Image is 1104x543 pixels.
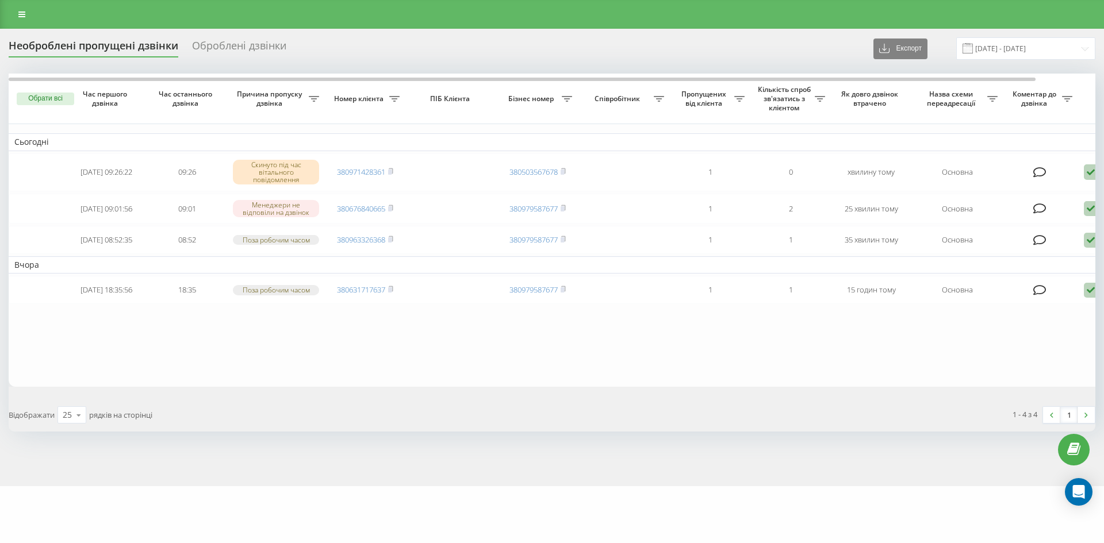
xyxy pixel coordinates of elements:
[670,226,750,254] td: 1
[509,203,558,214] a: 380979587677
[831,153,911,191] td: хвилину тому
[147,194,227,224] td: 09:01
[911,194,1003,224] td: Основна
[9,410,55,420] span: Відображати
[66,226,147,254] td: [DATE] 08:52:35
[337,284,385,295] a: 380631717637
[911,226,1003,254] td: Основна
[1013,409,1037,420] div: 1 - 4 з 4
[192,40,286,57] div: Оброблені дзвінки
[509,284,558,295] a: 380979587677
[840,90,902,107] span: Як довго дзвінок втрачено
[147,276,227,304] td: 18:35
[233,235,319,245] div: Поза робочим часом
[415,94,488,103] span: ПІБ Клієнта
[676,90,734,107] span: Пропущених від клієнта
[750,194,831,224] td: 2
[337,234,385,245] a: 380963326368
[75,90,137,107] span: Час першого дзвінка
[147,153,227,191] td: 09:26
[331,94,389,103] span: Номер клієнта
[337,167,385,177] a: 380971428361
[750,276,831,304] td: 1
[873,38,927,59] button: Експорт
[337,203,385,214] a: 380676840665
[89,410,152,420] span: рядків на сторінці
[147,226,227,254] td: 08:52
[66,194,147,224] td: [DATE] 09:01:56
[911,276,1003,304] td: Основна
[756,85,815,112] span: Кількість спроб зв'язатись з клієнтом
[1065,478,1092,506] div: Open Intercom Messenger
[66,276,147,304] td: [DATE] 18:35:56
[670,153,750,191] td: 1
[750,153,831,191] td: 0
[911,153,1003,191] td: Основна
[9,40,178,57] div: Необроблені пропущені дзвінки
[831,226,911,254] td: 35 хвилин тому
[63,409,72,421] div: 25
[503,94,562,103] span: Бізнес номер
[233,200,319,217] div: Менеджери не відповіли на дзвінок
[233,160,319,185] div: Скинуто під час вітального повідомлення
[750,226,831,254] td: 1
[17,93,74,105] button: Обрати всі
[509,167,558,177] a: 380503567678
[156,90,218,107] span: Час останнього дзвінка
[66,153,147,191] td: [DATE] 09:26:22
[233,90,309,107] span: Причина пропуску дзвінка
[233,285,319,295] div: Поза робочим часом
[917,90,987,107] span: Назва схеми переадресації
[584,94,654,103] span: Співробітник
[1009,90,1062,107] span: Коментар до дзвінка
[670,276,750,304] td: 1
[831,276,911,304] td: 15 годин тому
[831,194,911,224] td: 25 хвилин тому
[1060,407,1078,423] a: 1
[509,234,558,245] a: 380979587677
[670,194,750,224] td: 1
